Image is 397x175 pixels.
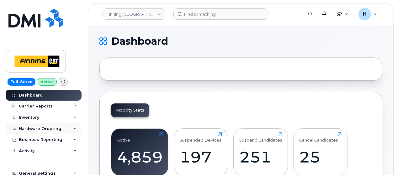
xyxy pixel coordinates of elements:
[239,132,282,142] div: Suspend Candidates
[117,132,163,172] a: Active4,859
[111,37,168,46] span: Dashboard
[299,132,338,142] div: Cancel Candidates
[180,132,221,142] div: Suspended Devices
[239,132,282,172] a: Suspend Candidates251
[180,132,222,172] a: Suspended Devices197
[299,132,341,172] a: Cancel Candidates25
[299,148,341,166] div: 25
[117,132,130,142] div: Active
[180,148,222,166] div: 197
[239,148,282,166] div: 251
[117,148,163,166] div: 4,859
